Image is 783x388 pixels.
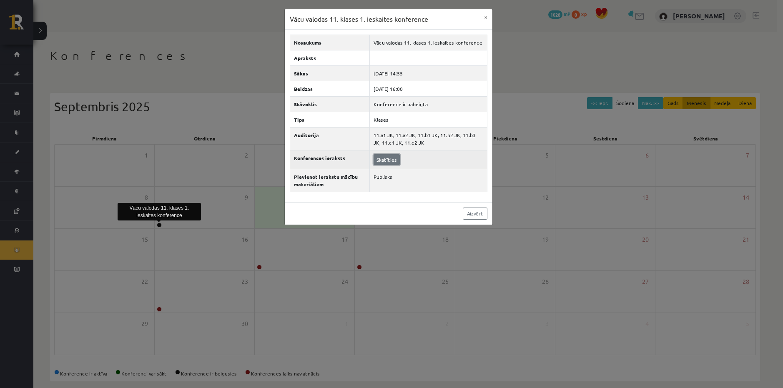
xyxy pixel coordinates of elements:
h3: Vācu valodas 11. klases 1. ieskaites konference [290,14,428,24]
th: Pievienot ierakstu mācību materiāliem [290,169,369,192]
td: Publisks [369,169,487,192]
th: Sākas [290,65,369,81]
td: [DATE] 14:55 [369,65,487,81]
th: Apraksts [290,50,369,65]
td: Klases [369,112,487,127]
th: Auditorija [290,127,369,150]
td: Konference ir pabeigta [369,96,487,112]
a: Skatīties [374,154,400,165]
th: Tips [290,112,369,127]
button: × [479,9,492,25]
th: Konferences ieraksts [290,150,369,169]
td: Vācu valodas 11. klases 1. ieskaites konference [369,35,487,50]
td: [DATE] 16:00 [369,81,487,96]
th: Beidzas [290,81,369,96]
td: 11.a1 JK, 11.a2 JK, 11.b1 JK, 11.b2 JK, 11.b3 JK, 11.c1 JK, 11.c2 JK [369,127,487,150]
th: Stāvoklis [290,96,369,112]
div: Vācu valodas 11. klases 1. ieskaites konference [118,203,201,220]
th: Nosaukums [290,35,369,50]
a: Aizvērt [463,208,487,220]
